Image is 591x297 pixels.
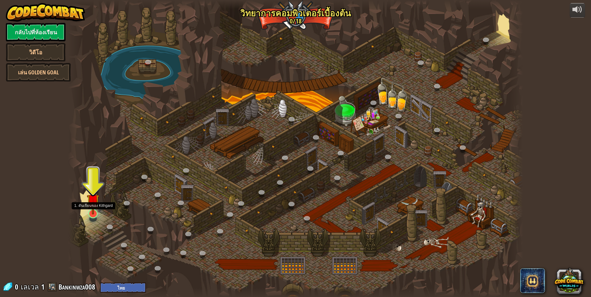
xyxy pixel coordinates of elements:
[21,282,39,292] span: เลเวล
[41,282,45,292] span: 1
[6,23,66,41] a: กลับไปที่ห้องเรียน
[58,282,97,292] a: Bankinwza008
[6,43,66,61] a: วิดีโอ
[570,3,585,18] button: ปรับระดับเสียง
[15,282,20,292] span: 0
[87,186,99,214] img: level-banner-unstarted.png
[6,63,71,82] a: เล่น Golden Goal
[6,3,85,22] img: CodeCombat - Learn how to code by playing a game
